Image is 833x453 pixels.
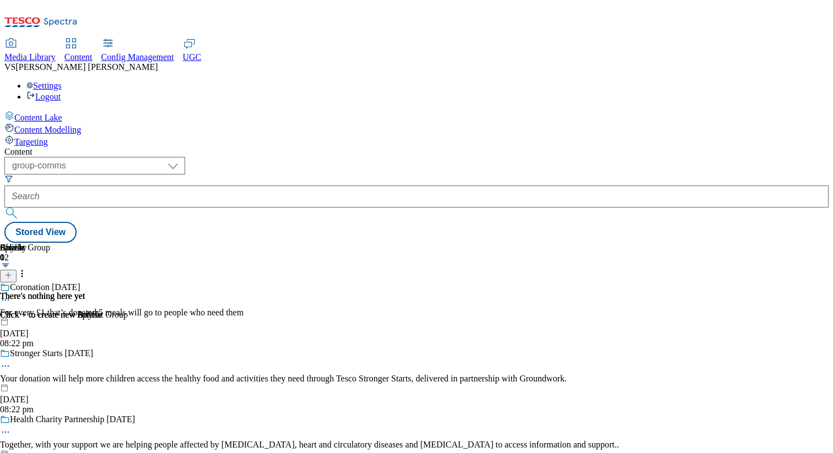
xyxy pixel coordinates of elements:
div: Stronger Starts [DATE] [10,348,93,358]
span: Content Modelling [14,125,81,134]
a: Content Lake [4,111,829,123]
a: Logout [26,92,61,101]
a: Targeting [4,135,829,147]
a: Media Library [4,39,56,62]
a: Content Modelling [4,123,829,135]
svg: Search Filters [4,174,13,183]
span: Config Management [101,52,174,62]
span: VS [4,62,15,72]
a: UGC [183,39,202,62]
a: Config Management [101,39,174,62]
span: UGC [183,52,202,62]
div: Content [4,147,829,157]
a: Settings [26,81,62,90]
div: Health Charity Partnership [DATE] [10,414,135,424]
button: Stored View [4,222,77,243]
span: Content Lake [14,113,62,122]
span: Media Library [4,52,56,62]
input: Search [4,185,829,208]
span: [PERSON_NAME] [PERSON_NAME] [15,62,158,72]
span: Targeting [14,137,48,146]
span: Content [64,52,93,62]
a: Content [64,39,93,62]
